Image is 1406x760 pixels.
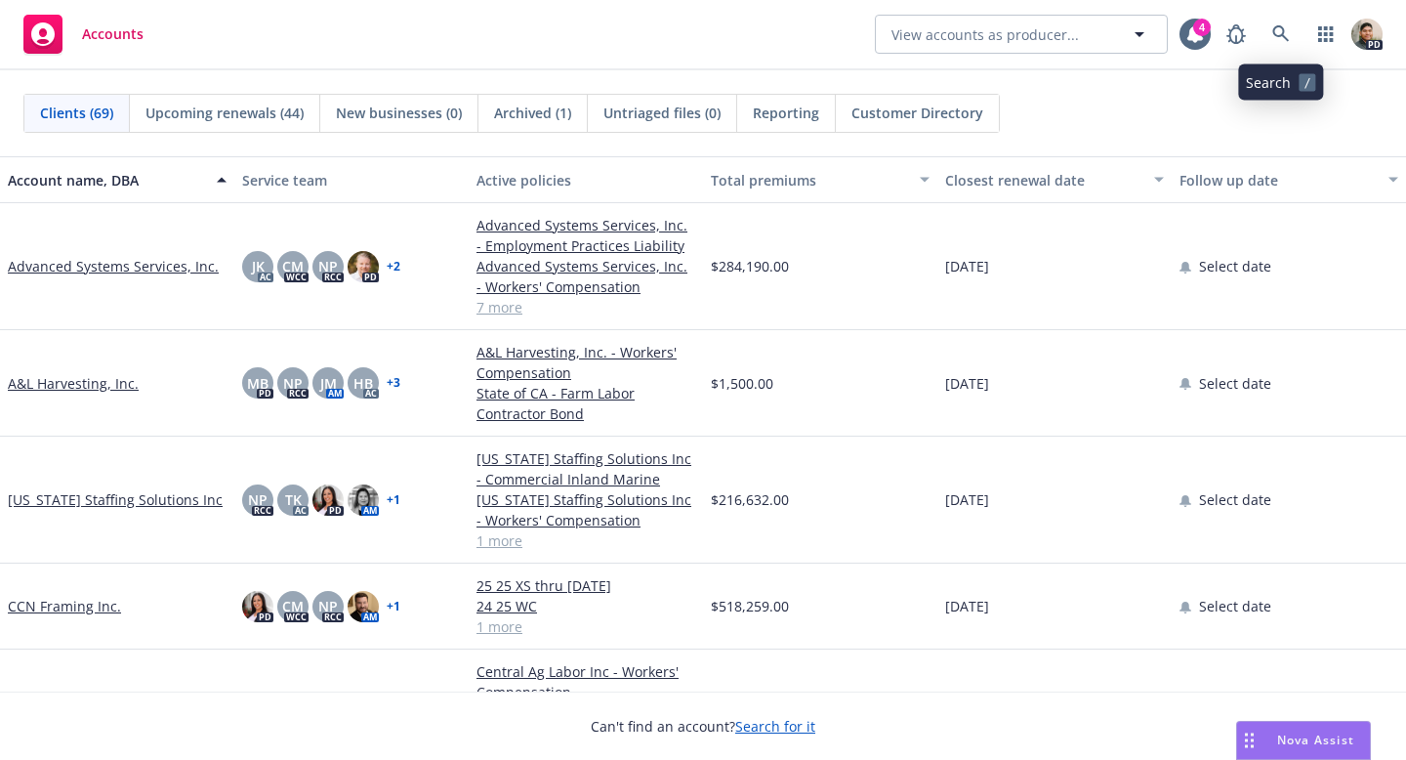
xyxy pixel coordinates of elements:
[875,15,1168,54] button: View accounts as producer...
[242,591,273,622] img: photo
[1277,732,1354,748] span: Nova Assist
[387,494,400,506] a: + 1
[703,156,937,203] button: Total premiums
[476,596,695,616] a: 24 25 WC
[476,489,695,530] a: [US_STATE] Staffing Solutions Inc - Workers' Compensation
[145,103,304,123] span: Upcoming renewals (44)
[494,103,571,123] span: Archived (1)
[711,373,773,394] span: $1,500.00
[753,103,819,123] span: Reporting
[247,373,269,394] span: MB
[387,261,400,273] a: + 2
[711,170,908,190] div: Total premiums
[476,448,695,489] a: [US_STATE] Staffing Solutions Inc - Commercial Inland Marine
[336,103,462,123] span: New businesses (0)
[8,596,121,616] a: CCN Framing Inc.
[1261,15,1301,54] a: Search
[1236,721,1371,760] button: Nova Assist
[476,342,695,383] a: A&L Harvesting, Inc. - Workers' Compensation
[476,661,695,702] a: Central Ag Labor Inc - Workers' Compensation
[945,170,1142,190] div: Closest renewal date
[318,596,338,616] span: NP
[353,373,373,394] span: HB
[1179,170,1377,190] div: Follow up date
[476,256,695,297] a: Advanced Systems Services, Inc. - Workers' Compensation
[603,103,721,123] span: Untriaged files (0)
[476,616,695,637] a: 1 more
[476,530,695,551] a: 1 more
[1199,373,1271,394] span: Select date
[711,596,789,616] span: $518,259.00
[242,170,461,190] div: Service team
[476,170,695,190] div: Active policies
[1172,156,1406,203] button: Follow up date
[40,103,113,123] span: Clients (69)
[1199,256,1271,276] span: Select date
[8,256,219,276] a: Advanced Systems Services, Inc.
[945,596,989,616] span: [DATE]
[252,256,265,276] span: JK
[851,103,983,123] span: Customer Directory
[1351,19,1383,50] img: photo
[591,716,815,737] span: Can't find an account?
[711,489,789,510] span: $216,632.00
[476,383,695,424] a: State of CA - Farm Labor Contractor Bond
[476,575,695,596] a: 25 25 XS thru [DATE]
[283,373,303,394] span: NP
[387,601,400,612] a: + 1
[248,489,268,510] span: NP
[318,256,338,276] span: NP
[1306,15,1345,54] a: Switch app
[312,485,344,516] img: photo
[1193,19,1211,36] div: 4
[945,256,989,276] span: [DATE]
[16,7,151,62] a: Accounts
[282,256,304,276] span: CM
[282,596,304,616] span: CM
[945,489,989,510] span: [DATE]
[348,591,379,622] img: photo
[945,373,989,394] span: [DATE]
[476,297,695,317] a: 7 more
[469,156,703,203] button: Active policies
[891,24,1079,45] span: View accounts as producer...
[476,215,695,256] a: Advanced Systems Services, Inc. - Employment Practices Liability
[387,377,400,389] a: + 3
[234,156,469,203] button: Service team
[8,170,205,190] div: Account name, DBA
[735,717,815,736] a: Search for it
[1199,596,1271,616] span: Select date
[1199,489,1271,510] span: Select date
[1237,722,1261,759] div: Drag to move
[348,251,379,282] img: photo
[711,256,789,276] span: $284,190.00
[8,373,139,394] a: A&L Harvesting, Inc.
[82,26,144,42] span: Accounts
[348,485,379,516] img: photo
[285,489,302,510] span: TK
[8,489,223,510] a: [US_STATE] Staffing Solutions Inc
[937,156,1172,203] button: Closest renewal date
[1217,15,1256,54] a: Report a Bug
[320,373,337,394] span: JM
